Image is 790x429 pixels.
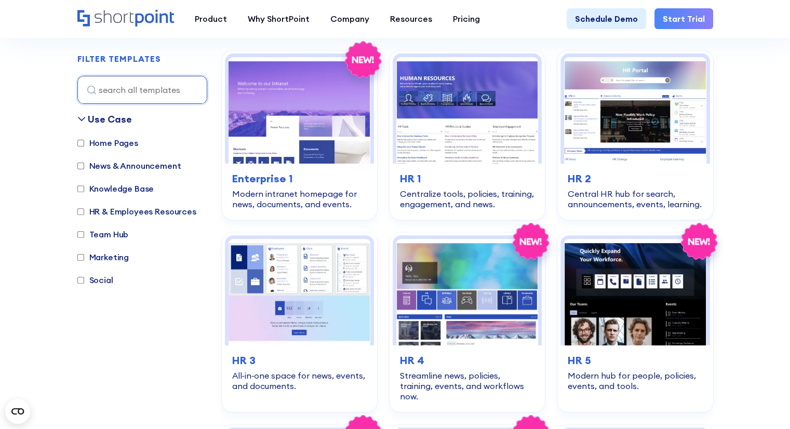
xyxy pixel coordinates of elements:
[77,137,138,149] label: Home Pages
[237,8,320,29] a: Why ShortPoint
[738,379,790,429] iframe: Chat Widget
[229,57,370,164] img: Enterprise 1 – SharePoint Homepage Design: Modern intranet homepage for news, documents, and events.
[77,254,84,261] input: Marketing
[320,8,380,29] a: Company
[564,239,706,345] img: HR 5 – Human Resource Template: Modern hub for people, policies, events, and tools.
[557,50,713,220] a: HR 2 - HR Intranet Portal: Central HR hub for search, announcements, events, learning.HR 2Central...
[232,189,367,209] div: Modern intranet homepage for news, documents, and events.
[232,370,367,391] div: All‑in‑one space for news, events, and documents.
[654,8,713,29] a: Start Trial
[400,370,534,401] div: Streamline news, policies, training, events, and workflows now.
[77,277,84,284] input: Social
[564,57,706,164] img: HR 2 - HR Intranet Portal: Central HR hub for search, announcements, events, learning.
[77,205,196,218] label: HR & Employees Resources
[568,370,702,391] div: Modern hub for people, policies, events, and tools.
[453,12,480,25] div: Pricing
[77,251,129,263] label: Marketing
[400,171,534,186] h3: HR 1
[568,353,702,368] h3: HR 5
[232,171,367,186] h3: Enterprise 1
[77,163,84,169] input: News & Announcement
[77,228,129,240] label: Team Hub
[400,353,534,368] h3: HR 4
[380,8,443,29] a: Resources
[390,232,545,412] a: HR 4 – SharePoint HR Intranet Template: Streamline news, policies, training, events, and workflow...
[222,50,377,220] a: Enterprise 1 – SharePoint Homepage Design: Modern intranet homepage for news, documents, and even...
[77,274,113,286] label: Social
[222,232,377,412] a: HR 3 – HR Intranet Template: All‑in‑one space for news, events, and documents.HR 3All‑in‑one spac...
[568,171,702,186] h3: HR 2
[390,50,545,220] a: HR 1 – Human Resources Template: Centralize tools, policies, training, engagement, and news.HR 1C...
[568,189,702,209] div: Central HR hub for search, announcements, events, learning.
[77,76,207,104] input: search all templates
[77,185,84,192] input: Knowledge Base
[5,399,30,424] button: Open CMP widget
[557,232,713,412] a: HR 5 – Human Resource Template: Modern hub for people, policies, events, and tools.HR 5Modern hub...
[567,8,646,29] a: Schedule Demo
[229,239,370,345] img: HR 3 – HR Intranet Template: All‑in‑one space for news, events, and documents.
[195,12,227,25] div: Product
[400,189,534,209] div: Centralize tools, policies, training, engagement, and news.
[330,12,369,25] div: Company
[443,8,490,29] a: Pricing
[232,353,367,368] h3: HR 3
[184,8,237,29] a: Product
[77,55,161,64] h2: FILTER TEMPLATES
[77,140,84,146] input: Home Pages
[77,231,84,238] input: Team Hub
[88,112,132,126] div: Use Case
[77,10,174,28] a: Home
[248,12,310,25] div: Why ShortPoint
[396,57,538,164] img: HR 1 – Human Resources Template: Centralize tools, policies, training, engagement, and news.
[77,182,154,195] label: Knowledge Base
[77,159,181,172] label: News & Announcement
[390,12,432,25] div: Resources
[77,208,84,215] input: HR & Employees Resources
[396,239,538,345] img: HR 4 – SharePoint HR Intranet Template: Streamline news, policies, training, events, and workflow...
